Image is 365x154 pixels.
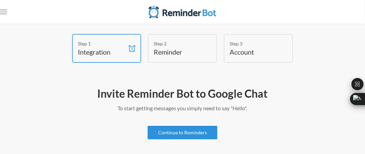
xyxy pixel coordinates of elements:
[78,47,125,57] h4: Integration
[78,40,125,47] div: Step 1
[20,104,345,112] p: To start getting messages you simply need to say "Hello".
[20,86,345,101] h2: Invite Reminder Bot to Google Chat
[148,126,217,139] a: Continue to Reminders
[154,47,201,57] h4: Reminder
[230,47,277,57] h4: Account
[149,5,216,19] img: Reminder Bot
[154,40,201,47] div: Step 2
[230,40,277,47] div: Step 3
